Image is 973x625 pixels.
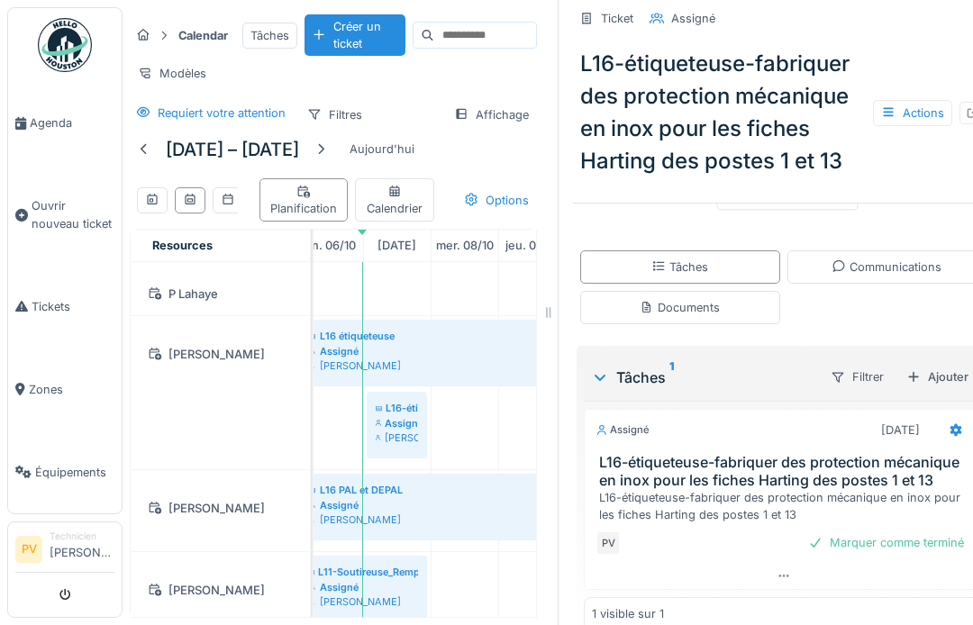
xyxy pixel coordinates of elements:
[446,102,537,128] div: Affichage
[35,464,114,481] span: Équipements
[50,530,114,543] div: Technicien
[308,498,756,512] div: Assigné
[801,530,971,555] div: Marquer comme terminé
[141,283,299,305] div: P Lahaye
[8,430,122,513] a: Équipements
[308,594,418,609] div: [PERSON_NAME]
[32,298,114,315] span: Tickets
[308,512,756,527] div: [PERSON_NAME]
[596,422,650,438] div: Assigné
[268,183,340,217] div: Planification
[8,82,122,165] a: Agenda
[299,102,370,128] div: Filtres
[651,258,708,276] div: Tâches
[592,605,664,622] div: 1 visible sur 1
[141,579,299,602] div: [PERSON_NAME]
[50,530,114,568] li: [PERSON_NAME]
[376,401,418,415] div: L16-étiqueteuse-fabriquer des protection mécanique en inox pour les fiches Harting des postes 1 e...
[297,233,360,258] a: 6 octobre 2025
[308,565,418,579] div: L11-Soutireuse_Remplaçement robinet 75
[308,329,756,343] div: L16 étiqueteuse
[152,239,213,252] span: Resources
[30,114,114,131] span: Agenda
[363,183,426,217] div: Calendrier
[596,530,621,556] div: PV
[601,10,633,27] div: Ticket
[130,60,214,86] div: Modèles
[671,10,715,27] div: Assigné
[8,348,122,430] a: Zones
[305,14,405,56] div: Créer un ticket
[373,233,421,258] a: 7 octobre 2025
[456,187,537,213] div: Options
[15,530,114,573] a: PV Technicien[PERSON_NAME]
[15,536,42,563] li: PV
[376,430,418,445] div: [PERSON_NAME]
[171,27,235,44] strong: Calendar
[432,233,498,258] a: 8 octobre 2025
[308,358,756,373] div: [PERSON_NAME]
[832,258,941,276] div: Communications
[342,137,422,161] div: Aujourd'hui
[38,18,92,72] img: Badge_color-CXgf-gQk.svg
[873,100,952,126] div: Actions
[640,299,720,316] div: Documents
[141,343,299,366] div: [PERSON_NAME]
[166,139,299,160] h5: [DATE] – [DATE]
[308,344,756,358] div: Assigné
[376,416,418,430] div: Assigné
[29,381,114,398] span: Zones
[32,197,114,231] span: Ouvrir nouveau ticket
[501,233,564,258] a: 9 octobre 2025
[141,497,299,520] div: [PERSON_NAME]
[823,364,892,390] div: Filtrer
[158,104,286,122] div: Requiert votre attention
[591,367,815,388] div: Tâches
[669,367,674,388] sup: 1
[881,421,920,439] div: [DATE]
[308,580,418,594] div: Assigné
[308,483,756,497] div: L16 PAL et DEPAL
[242,23,297,49] div: Tâches
[8,165,122,265] a: Ouvrir nouveau ticket
[8,265,122,348] a: Tickets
